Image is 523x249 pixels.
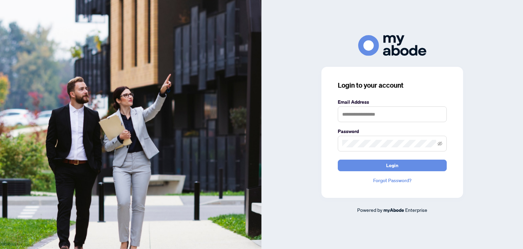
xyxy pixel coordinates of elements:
button: Login [338,160,447,171]
a: myAbode [383,206,404,214]
label: Email Address [338,98,447,106]
label: Password [338,128,447,135]
span: eye-invisible [438,141,442,146]
span: Login [386,160,398,171]
span: Enterprise [405,207,427,213]
a: Forgot Password? [338,177,447,184]
span: Powered by [357,207,382,213]
h3: Login to your account [338,80,447,90]
img: ma-logo [358,35,426,56]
